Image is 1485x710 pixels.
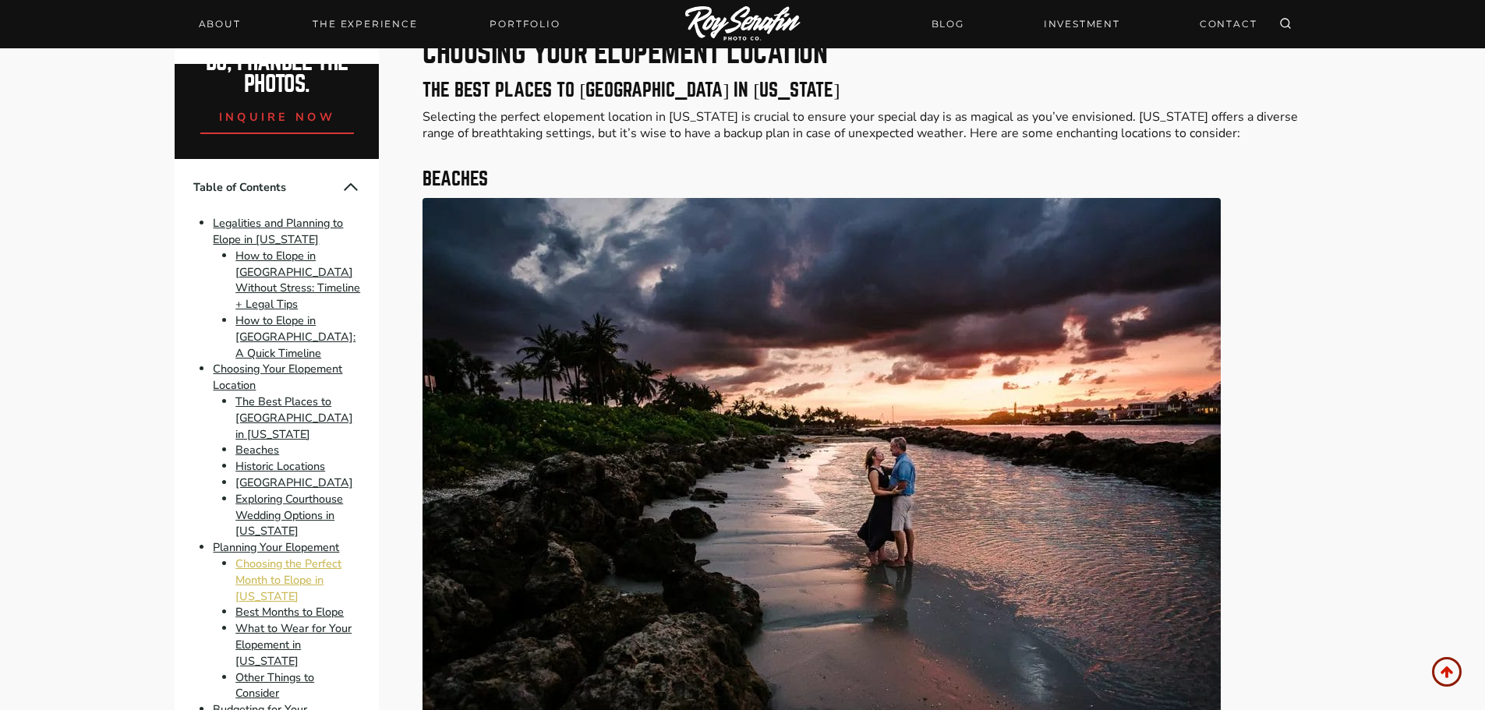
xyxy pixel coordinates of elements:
a: [GEOGRAPHIC_DATA] [235,475,353,490]
a: THE EXPERIENCE [303,13,426,35]
a: The Best Places to [GEOGRAPHIC_DATA] in [US_STATE] [235,394,353,442]
button: View Search Form [1275,13,1296,35]
a: Other Things to Consider [235,669,314,701]
a: How to Elope in [GEOGRAPHIC_DATA]: A Quick Timeline [235,313,355,361]
span: inquire now [219,109,336,125]
a: How to Elope in [GEOGRAPHIC_DATA] Without Stress: Timeline + Legal Tips [235,248,360,312]
a: Legalities and Planning to Elope in [US_STATE] [213,215,343,247]
a: Planning Your Elopement [213,539,339,555]
a: BLOG [922,10,974,37]
a: Portfolio [480,13,569,35]
a: INVESTMENT [1034,10,1130,37]
a: inquire now [200,96,355,134]
h3: The Best Places to [GEOGRAPHIC_DATA] in [US_STATE] [423,81,1310,100]
a: Choosing Your Elopement Location [213,362,342,394]
img: Logo of Roy Serafin Photo Co., featuring stylized text in white on a light background, representi... [685,6,801,43]
a: About [189,13,250,35]
h3: Beaches [423,170,1310,189]
nav: Primary Navigation [189,13,570,35]
a: Historic Locations [235,458,325,474]
a: Scroll to top [1432,657,1462,687]
span: Table of Contents [193,179,341,196]
a: CONTACT [1190,10,1267,37]
nav: Secondary Navigation [922,10,1267,37]
h2: Choosing Your Elopement Location [423,39,1310,67]
p: Selecting the perfect elopement location in [US_STATE] is crucial to ensure your special day is a... [423,109,1310,142]
button: Collapse Table of Contents [341,178,360,196]
a: Exploring Courthouse Wedding Options in [US_STATE] [235,491,343,539]
a: Beaches [235,443,279,458]
a: Choosing the Perfect Month to Elope in [US_STATE] [235,556,341,604]
a: Best Months to Elope [235,605,344,620]
a: What to Wear for Your Elopement in [US_STATE] [235,620,352,669]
